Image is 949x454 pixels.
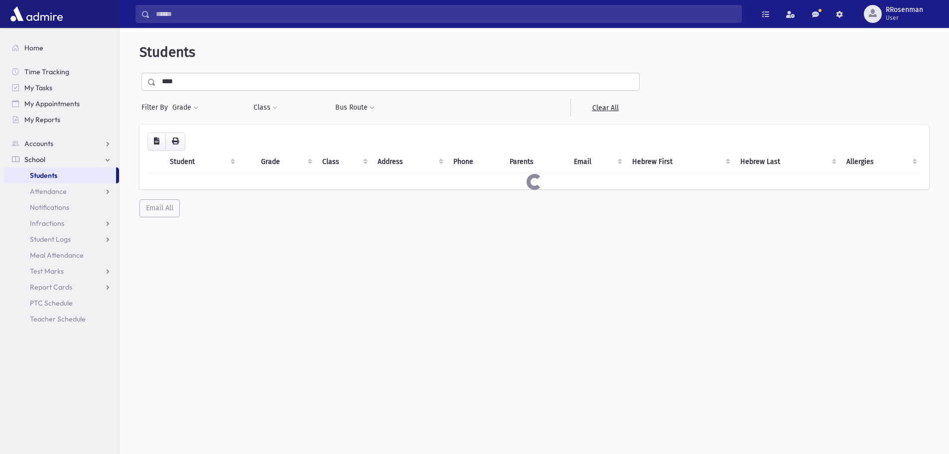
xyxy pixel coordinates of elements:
span: Filter By [141,102,172,113]
span: My Tasks [24,83,52,92]
th: Class [316,151,372,173]
button: Bus Route [335,99,375,117]
th: Allergies [840,151,921,173]
button: Grade [172,99,199,117]
button: Print [165,133,185,151]
span: Attendance [30,187,67,196]
span: User [886,14,923,22]
th: Email [568,151,626,173]
th: Hebrew Last [734,151,841,173]
button: Class [253,99,278,117]
span: Meal Attendance [30,251,84,260]
button: Email All [139,199,180,217]
span: My Appointments [24,99,80,108]
a: Report Cards [4,279,119,295]
span: Infractions [30,219,64,228]
span: RRosenman [886,6,923,14]
a: PTC Schedule [4,295,119,311]
span: My Reports [24,115,60,124]
th: Student [164,151,239,173]
a: Notifications [4,199,119,215]
span: Time Tracking [24,67,69,76]
span: Student Logs [30,235,71,244]
button: CSV [147,133,166,151]
th: Address [372,151,447,173]
a: My Appointments [4,96,119,112]
span: Report Cards [30,283,72,292]
a: Accounts [4,136,119,151]
a: Student Logs [4,231,119,247]
span: Notifications [30,203,69,212]
a: Meal Attendance [4,247,119,263]
a: Home [4,40,119,56]
span: Students [30,171,57,180]
th: Hebrew First [626,151,734,173]
th: Grade [255,151,316,173]
span: Home [24,43,43,52]
a: School [4,151,119,167]
span: Students [139,44,195,60]
a: Time Tracking [4,64,119,80]
span: PTC Schedule [30,299,73,307]
a: Clear All [570,99,640,117]
a: Infractions [4,215,119,231]
th: Phone [447,151,504,173]
span: Accounts [24,139,53,148]
a: Test Marks [4,263,119,279]
a: My Tasks [4,80,119,96]
span: Test Marks [30,267,64,276]
a: Students [4,167,116,183]
a: My Reports [4,112,119,128]
img: AdmirePro [8,4,65,24]
a: Teacher Schedule [4,311,119,327]
th: Parents [504,151,568,173]
span: School [24,155,45,164]
a: Attendance [4,183,119,199]
span: Teacher Schedule [30,314,86,323]
input: Search [150,5,741,23]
